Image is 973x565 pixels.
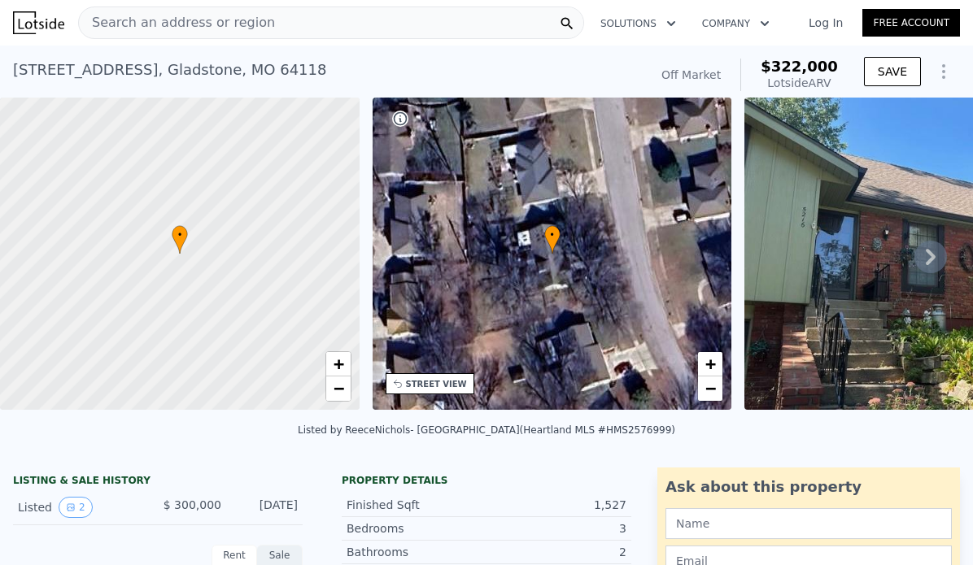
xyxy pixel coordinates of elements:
[234,497,298,518] div: [DATE]
[486,497,626,513] div: 1,527
[406,378,467,390] div: STREET VIEW
[172,225,188,254] div: •
[326,376,351,401] a: Zoom out
[665,476,952,498] div: Ask about this property
[342,474,631,487] div: Property details
[326,352,351,376] a: Zoom in
[172,228,188,242] span: •
[705,354,716,374] span: +
[862,9,960,37] a: Free Account
[761,58,838,75] span: $322,000
[864,57,921,86] button: SAVE
[79,13,275,33] span: Search an address or region
[789,15,862,31] a: Log In
[544,225,561,254] div: •
[18,497,145,518] div: Listed
[59,497,93,518] button: View historical data
[13,59,326,81] div: [STREET_ADDRESS] , Gladstone , MO 64118
[298,424,675,436] div: Listed by ReeceNichols- [GEOGRAPHIC_DATA] (Heartland MLS #HMS2576999)
[544,228,561,242] span: •
[164,498,221,511] span: $ 300,000
[761,75,838,91] div: Lotside ARV
[705,378,716,398] span: −
[927,55,960,88] button: Show Options
[13,11,64,34] img: Lotside
[587,9,689,38] button: Solutions
[486,520,626,537] div: 3
[698,352,722,376] a: Zoom in
[333,378,343,398] span: −
[698,376,722,401] a: Zoom out
[333,354,343,374] span: +
[661,67,721,83] div: Off Market
[689,9,783,38] button: Company
[13,474,303,490] div: LISTING & SALE HISTORY
[347,497,486,513] div: Finished Sqft
[347,520,486,537] div: Bedrooms
[665,508,952,539] input: Name
[347,544,486,560] div: Bathrooms
[486,544,626,560] div: 2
